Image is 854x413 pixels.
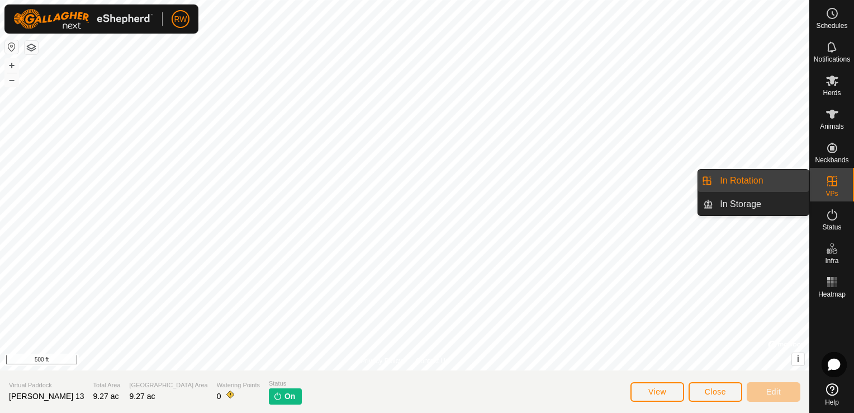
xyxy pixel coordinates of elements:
button: i [792,353,804,365]
a: Contact Us [416,356,449,366]
span: Virtual Paddock [9,381,84,390]
button: View [630,382,684,402]
span: Edit [766,387,781,396]
span: Animals [820,123,844,130]
span: On [284,391,295,402]
span: Status [269,379,302,388]
button: Close [689,382,742,402]
span: [GEOGRAPHIC_DATA] Area [130,381,208,390]
img: turn-on [273,392,282,401]
img: Gallagher Logo [13,9,153,29]
span: Status [822,224,841,231]
span: Watering Points [217,381,260,390]
span: Close [705,387,726,396]
button: + [5,59,18,72]
span: Herds [823,90,841,96]
button: Edit [747,382,800,402]
a: In Rotation [713,170,809,192]
span: Neckbands [815,157,848,163]
button: Map Layers [25,41,38,54]
span: VPs [825,190,838,197]
span: Heatmap [818,291,846,298]
span: Notifications [814,56,850,63]
li: In Rotation [698,170,809,192]
span: i [797,354,799,364]
span: Total Area [93,381,121,390]
span: Schedules [816,22,847,29]
li: In Storage [698,193,809,215]
span: In Storage [720,198,761,211]
span: View [648,387,666,396]
button: Reset Map [5,40,18,54]
span: 9.27 ac [93,392,119,401]
span: [PERSON_NAME] 13 [9,392,84,401]
button: – [5,73,18,87]
span: 0 [217,392,221,401]
a: Privacy Policy [360,356,402,366]
a: Help [810,379,854,410]
a: In Storage [713,193,809,215]
span: In Rotation [720,174,763,187]
span: RW [174,13,187,25]
span: Infra [825,257,838,264]
span: 9.27 ac [130,392,155,401]
span: Help [825,399,839,406]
